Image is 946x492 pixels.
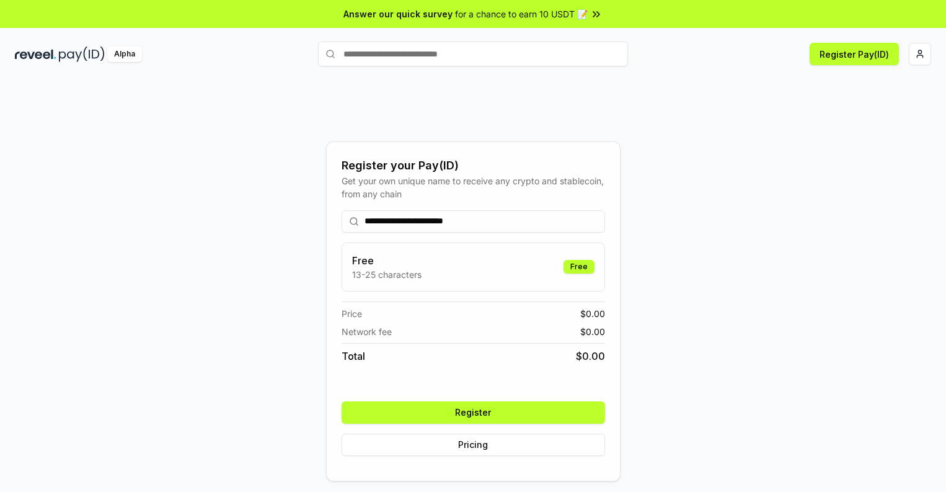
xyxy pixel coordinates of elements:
[576,349,605,364] span: $ 0.00
[580,325,605,338] span: $ 0.00
[342,307,362,320] span: Price
[352,268,422,281] p: 13-25 characters
[342,434,605,456] button: Pricing
[342,349,365,364] span: Total
[455,7,588,20] span: for a chance to earn 10 USDT 📝
[59,47,105,62] img: pay_id
[107,47,142,62] div: Alpha
[342,174,605,200] div: Get your own unique name to receive any crypto and stablecoin, from any chain
[15,47,56,62] img: reveel_dark
[342,325,392,338] span: Network fee
[343,7,453,20] span: Answer our quick survey
[810,43,899,65] button: Register Pay(ID)
[342,401,605,424] button: Register
[564,260,595,274] div: Free
[352,253,422,268] h3: Free
[342,157,605,174] div: Register your Pay(ID)
[580,307,605,320] span: $ 0.00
